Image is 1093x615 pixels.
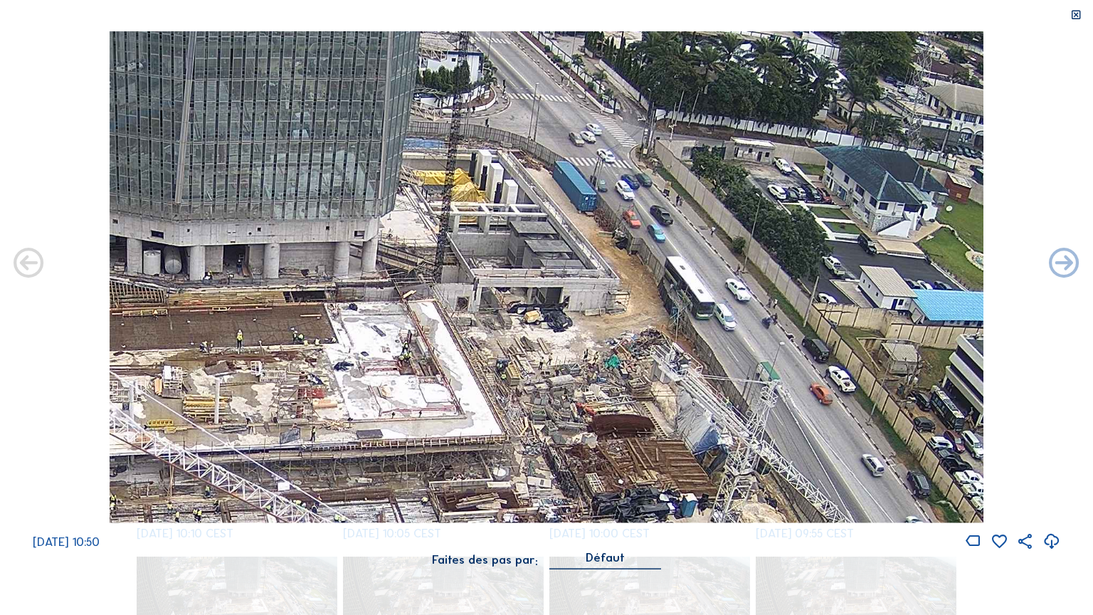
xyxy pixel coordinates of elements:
span: [DATE] 10:50 [33,534,100,548]
img: Image [110,31,984,523]
div: Faites des pas par: [432,554,538,566]
i: Forward [11,246,47,283]
div: Défaut [586,551,625,564]
i: Back [1046,246,1082,283]
div: Défaut [549,551,661,568]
